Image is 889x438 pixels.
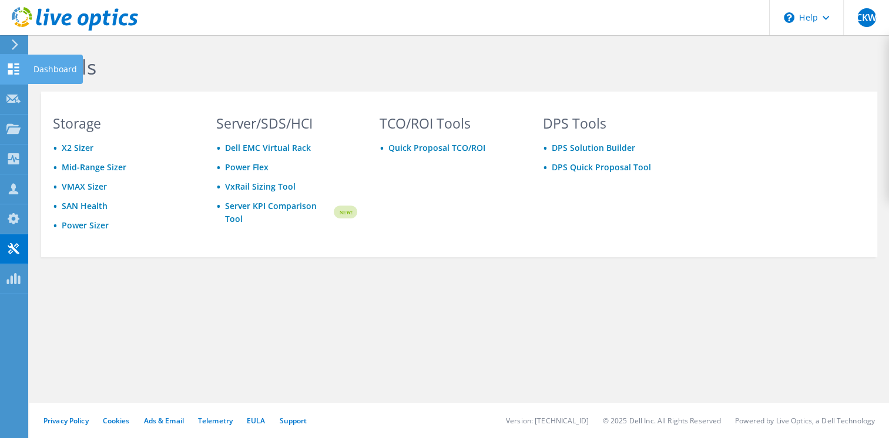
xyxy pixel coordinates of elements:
h1: Tools [47,55,840,79]
a: Privacy Policy [43,416,89,426]
h3: TCO/ROI Tools [380,117,521,130]
li: Powered by Live Optics, a Dell Technology [735,416,875,426]
a: Mid-Range Sizer [62,161,126,173]
a: Power Sizer [62,220,109,231]
a: Power Flex [225,161,269,173]
a: EULA [247,416,265,426]
a: X2 Sizer [62,142,93,153]
a: Quick Proposal TCO/ROI [388,142,485,153]
a: Dell EMC Virtual Rack [225,142,311,153]
a: Telemetry [198,416,233,426]
svg: \n [784,12,794,23]
li: © 2025 Dell Inc. All Rights Reserved [603,416,721,426]
a: Support [279,416,307,426]
a: SAN Health [62,200,108,211]
h3: DPS Tools [543,117,684,130]
img: new-badge.svg [332,198,357,226]
a: VxRail Sizing Tool [225,181,296,192]
a: Ads & Email [144,416,184,426]
a: DPS Quick Proposal Tool [552,161,651,173]
div: Dashboard [28,55,83,84]
a: Server KPI Comparison Tool [225,200,332,225]
a: DPS Solution Builder [552,142,635,153]
h3: Server/SDS/HCI [216,117,357,130]
a: VMAX Sizer [62,181,107,192]
li: Version: [TECHNICAL_ID] [506,416,589,426]
a: Cookies [103,416,130,426]
span: CKW [857,8,876,27]
h3: Storage [53,117,194,130]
